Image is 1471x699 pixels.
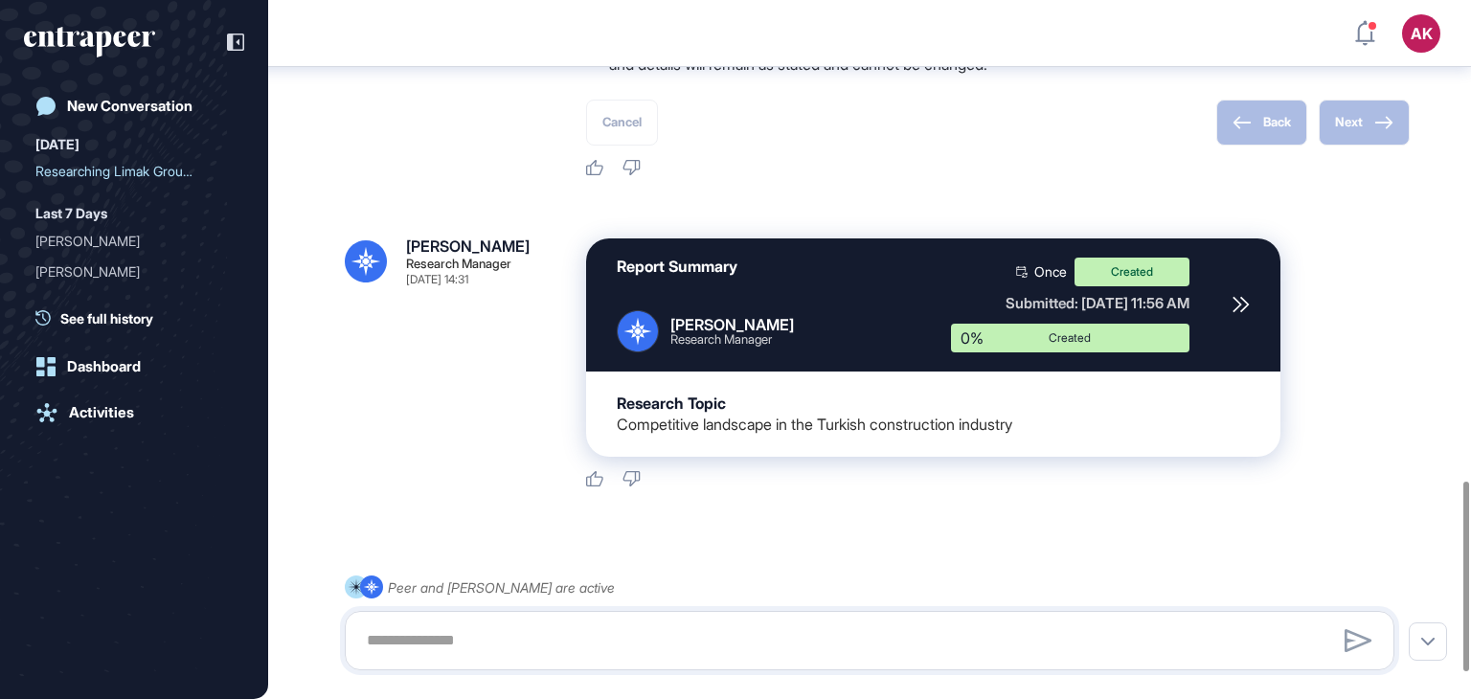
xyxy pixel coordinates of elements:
[670,316,794,334] div: [PERSON_NAME]
[951,324,1010,352] div: 0%
[670,333,794,346] div: Research Manager
[617,395,726,413] div: Research Topic
[60,308,153,328] span: See full history
[35,308,244,328] a: See full history
[35,226,233,257] div: Reese
[35,202,107,225] div: Last 7 Days
[67,98,192,115] div: New Conversation
[35,257,233,287] div: Reese
[35,133,79,156] div: [DATE]
[24,27,155,57] div: entrapeer-logo
[406,258,511,270] div: Research Manager
[35,257,217,287] div: [PERSON_NAME]
[388,575,615,599] div: Peer and [PERSON_NAME] are active
[951,294,1189,312] div: Submitted: [DATE] 11:56 AM
[24,87,244,125] a: New Conversation
[1402,14,1440,53] button: AK
[617,416,1012,434] div: Competitive landscape in the Turkish construction industry
[965,332,1175,344] div: Created
[24,394,244,432] a: Activities
[67,358,141,375] div: Dashboard
[617,258,737,276] div: Report Summary
[69,404,134,421] div: Activities
[24,348,244,386] a: Dashboard
[1075,258,1189,286] div: Created
[35,156,217,187] div: Researching Limak Group's...
[406,238,530,254] div: [PERSON_NAME]
[35,156,233,187] div: Researching Limak Group's Construction Sector
[1034,265,1067,279] span: Once
[406,274,468,285] div: [DATE] 14:31
[35,226,217,257] div: [PERSON_NAME]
